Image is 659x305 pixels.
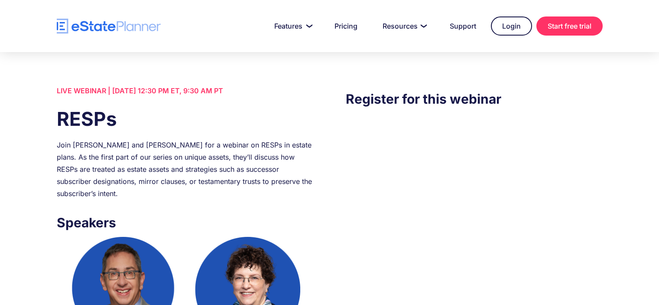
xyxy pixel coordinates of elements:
a: Resources [372,17,435,35]
a: Pricing [324,17,368,35]
h1: RESPs [57,105,313,132]
h3: Speakers [57,213,313,233]
a: Start free trial [536,16,603,36]
a: Support [439,17,487,35]
div: Join [PERSON_NAME] and [PERSON_NAME] for a webinar on RESPs in estate plans. As the first part of... [57,139,313,200]
a: Features [264,17,320,35]
div: LIVE WEBINAR | [DATE] 12:30 PM ET, 9:30 AM PT [57,85,313,97]
h3: Register for this webinar [346,89,602,109]
a: Login [491,16,532,36]
a: home [57,19,161,34]
iframe: Form 0 [346,126,602,282]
